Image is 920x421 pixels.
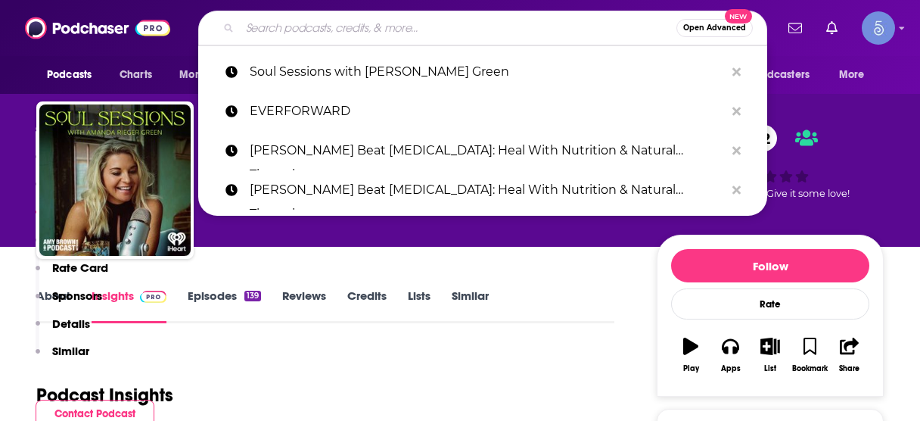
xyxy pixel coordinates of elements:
[862,11,895,45] span: Logged in as Spiral5-G1
[671,328,710,382] button: Play
[721,364,741,373] div: Apps
[452,288,489,323] a: Similar
[751,328,790,382] button: List
[36,317,90,345] button: Details
[36,288,102,317] button: Sponsors
[820,15,844,41] a: Show notifications dropdown
[198,11,767,45] div: Search podcasts, credits, & more...
[52,344,89,358] p: Similar
[782,15,808,41] a: Show notifications dropdown
[839,64,865,86] span: More
[179,64,233,86] span: Monitoring
[839,364,859,373] div: Share
[188,288,261,323] a: Episodes139
[47,64,92,86] span: Podcasts
[250,131,725,170] p: Chris Beat Cancer: Heal With Nutrition & Natural Therapies
[862,11,895,45] button: Show profile menu
[36,61,111,89] button: open menu
[828,61,884,89] button: open menu
[710,328,750,382] button: Apps
[830,328,869,382] button: Share
[862,11,895,45] img: User Profile
[764,364,776,373] div: List
[36,344,89,372] button: Similar
[671,288,869,320] div: Rate
[792,364,828,373] div: Bookmark
[347,288,387,323] a: Credits
[250,52,725,92] p: Soul Sessions with Amanda Rieger Green
[683,364,699,373] div: Play
[198,170,767,210] a: [PERSON_NAME] Beat [MEDICAL_DATA]: Heal With Nutrition & Natural Therapies
[25,14,170,42] img: Podchaser - Follow, Share and Rate Podcasts
[671,249,869,282] button: Follow
[169,61,253,89] button: open menu
[52,317,90,331] p: Details
[250,170,725,210] p: Chris Beat Cancer: Heal With Nutrition & Natural Therapies
[691,188,850,199] span: Good podcast? Give it some love!
[676,19,753,37] button: Open AdvancedNew
[282,288,326,323] a: Reviews
[39,104,191,256] img: Soul Sessions with Amanda Rieger Green
[737,64,810,86] span: For Podcasters
[198,131,767,170] a: [PERSON_NAME] Beat [MEDICAL_DATA]: Heal With Nutrition & Natural Therapies
[408,288,430,323] a: Lists
[110,61,161,89] a: Charts
[657,115,884,209] div: 62Good podcast? Give it some love!
[198,52,767,92] a: Soul Sessions with [PERSON_NAME] Green
[120,64,152,86] span: Charts
[240,16,676,40] input: Search podcasts, credits, & more...
[727,61,831,89] button: open menu
[244,291,261,301] div: 139
[725,9,752,23] span: New
[790,328,829,382] button: Bookmark
[683,24,746,32] span: Open Advanced
[198,92,767,131] a: EVERFORWARD
[250,92,725,131] p: EVERFORWARD
[52,288,102,303] p: Sponsors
